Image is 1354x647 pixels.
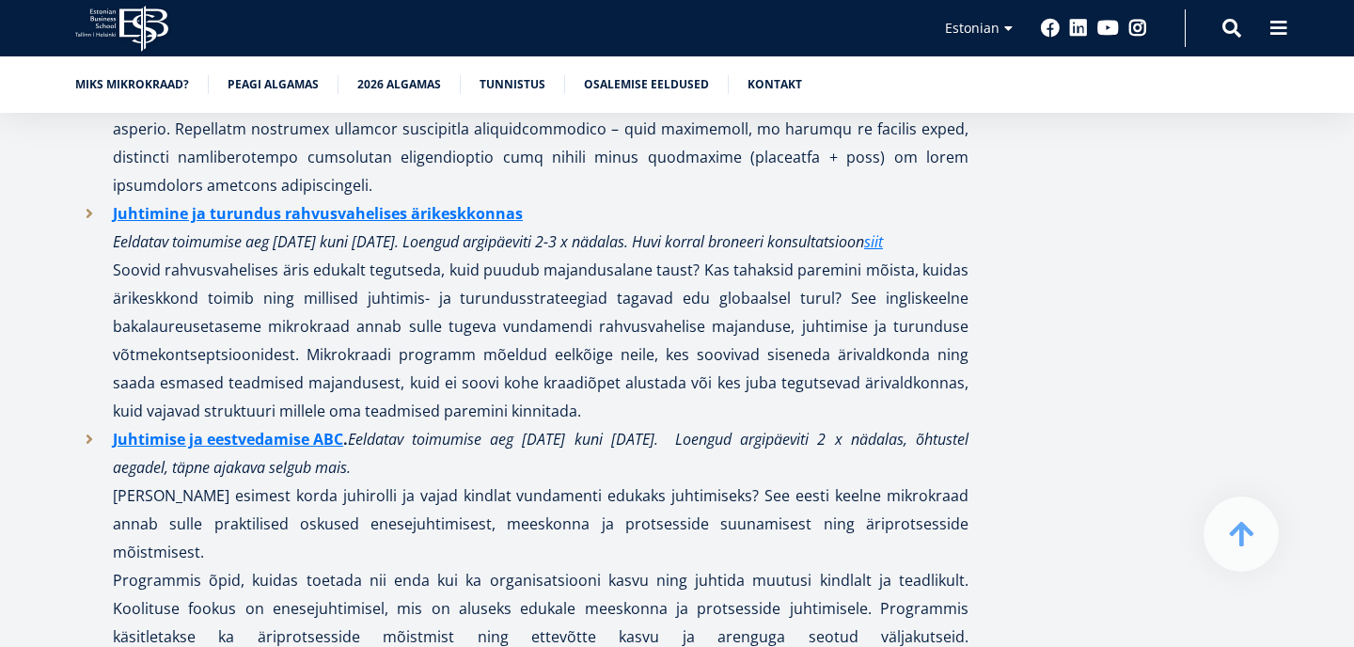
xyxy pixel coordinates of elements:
a: Kontakt [748,75,802,94]
a: Tunnistus [480,75,545,94]
a: Instagram [1128,19,1147,38]
strong: Juhtimine ja turundus rahvusvahelises ärikeskkonnas [113,203,523,224]
a: Juhtimine ja turundus rahvusvahelises ärikeskkonnas [113,199,523,228]
a: Miks mikrokraad? [75,75,189,94]
p: [PERSON_NAME] esimest korda juhirolli ja vajad kindlat vundamenti edukaks juhtimiseks? See eesti ... [113,481,968,566]
li: Soovid rahvusvahelises äris edukalt tegutseda, kuid puudub majandusalane taust? Kas tahaksid pare... [75,199,968,425]
a: Peagi algamas [228,75,319,94]
a: Facebook [1041,19,1060,38]
em: Eeldatav toimumise aeg [DATE] kuni [DATE]. Loengud argipäeviti 2-3 x nädalas. Huvi korral broneer... [113,231,883,252]
a: 2026 algamas [357,75,441,94]
em: Eeldatav toimumise aeg [DATE] kuni [DATE]. Loengud argipäeviti 2 x nädalas, õhtustel aegadel, täp... [113,429,968,478]
a: Juhtimise ja eestvedamise ABC [113,425,343,453]
strong: . [113,429,348,450]
a: Linkedin [1069,19,1088,38]
a: siit [864,228,883,256]
a: Osalemise eeldused [584,75,709,94]
a: Youtube [1097,19,1119,38]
